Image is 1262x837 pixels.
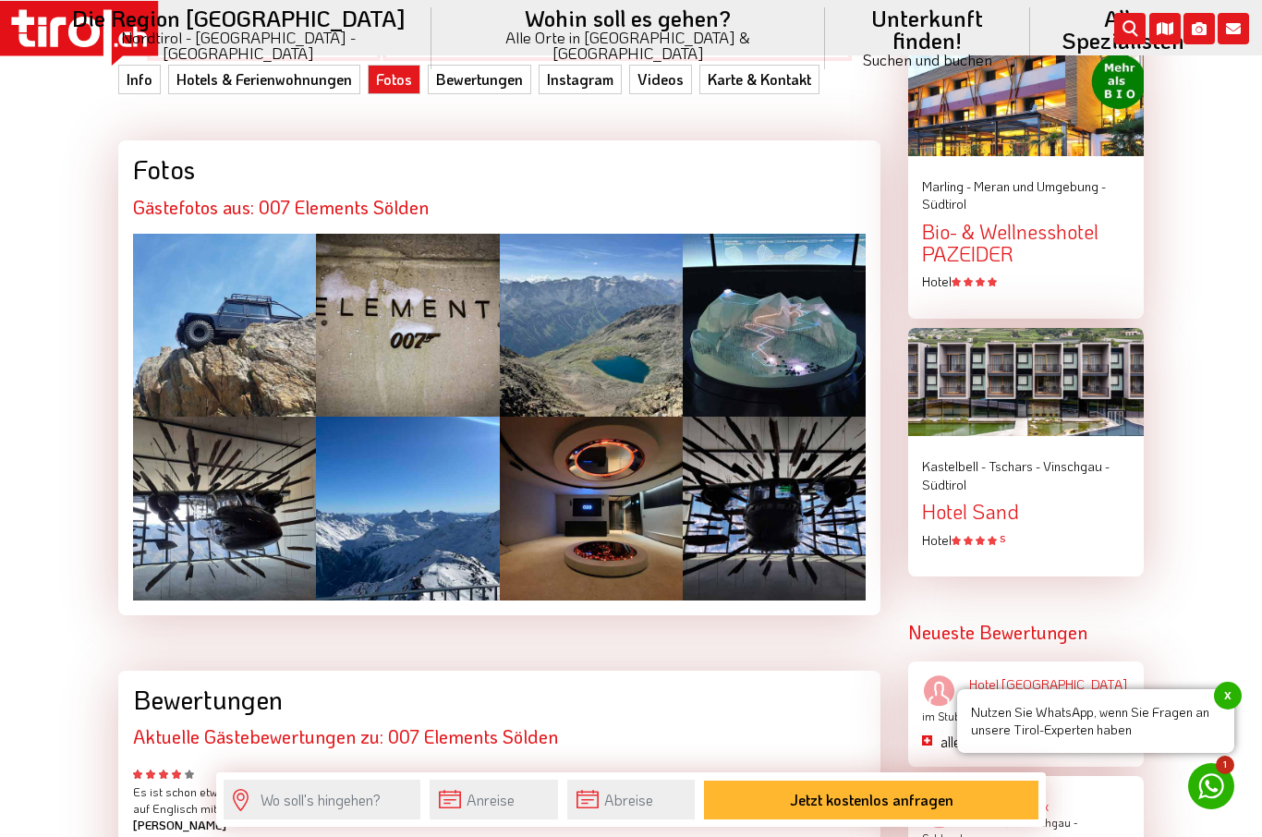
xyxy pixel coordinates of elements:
[957,689,1234,753] span: Nutzen Sie WhatsApp, wenn Sie Fragen an unsere Tirol-Experten haben
[922,177,1130,291] a: Marling - Meran und Umgebung - Südtirol Bio- & Wellnesshotel PAZEIDER Hotel
[430,780,558,819] input: Anreise
[922,177,971,195] span: Marling -
[922,694,1118,724] span: Neustift im Stubaital
[1218,13,1249,44] i: Kontakt
[68,30,409,61] small: Nordtirol - [GEOGRAPHIC_DATA] - [GEOGRAPHIC_DATA]
[1216,756,1234,774] span: 1
[567,780,696,819] input: Abreise
[133,155,866,184] div: Fotos
[133,784,866,834] div: Es ist schon etwas besonderes wenn man [PERSON_NAME] fühlt… ich persönlich finde das es für klein...
[1149,13,1181,44] i: Karte öffnen
[922,531,1130,550] div: Hotel
[1214,682,1242,710] span: x
[922,457,1040,475] span: Kastelbell - Tschars -
[454,30,803,61] small: Alle Orte in [GEOGRAPHIC_DATA] & [GEOGRAPHIC_DATA]
[847,52,1008,67] small: Suchen und buchen
[922,675,1130,694] a: Hotel [GEOGRAPHIC_DATA]
[908,620,1087,644] strong: Neueste Bewertungen
[133,726,866,746] h2: Aktuelle Gästebewertungen zu: 007 Elements Sölden
[974,177,1106,195] span: Meran und Umgebung -
[133,685,866,714] div: Bewertungen
[133,197,866,217] h2: Gästefotos aus: 007 Elements Sölden
[922,195,966,212] span: Südtirol
[940,732,1130,752] p: alles
[922,221,1130,265] div: Bio- & Wellnesshotel PAZEIDER
[1043,457,1110,475] span: Vinschgau -
[922,476,966,493] span: Südtirol
[922,457,1130,549] a: Kastelbell - Tschars - Vinschgau - Südtirol Hotel Sand Hotel S
[1000,532,1005,545] sup: S
[704,781,1038,819] button: Jetzt kostenlos anfragen
[922,501,1130,523] div: Hotel Sand
[133,818,226,832] strong: [PERSON_NAME]
[922,273,1130,291] div: Hotel
[1188,763,1234,809] a: 1 Nutzen Sie WhatsApp, wenn Sie Fragen an unsere Tirol-Experten habenx
[224,780,420,819] input: Wo soll's hingehen?
[1183,13,1215,44] i: Fotogalerie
